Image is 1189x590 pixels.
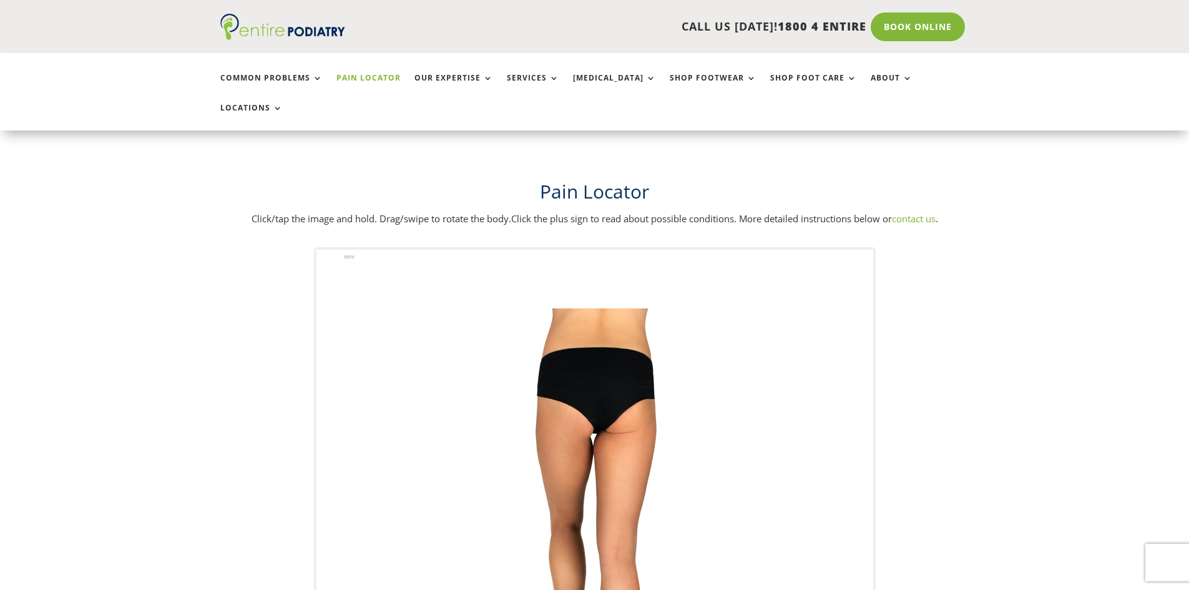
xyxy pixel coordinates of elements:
[414,74,493,101] a: Our Expertise
[892,212,936,225] a: contact us
[670,74,756,101] a: Shop Footwear
[220,104,283,130] a: Locations
[770,74,857,101] a: Shop Foot Care
[220,14,345,40] img: logo (1)
[393,19,866,35] p: CALL US [DATE]!
[252,212,511,225] span: Click/tap the image and hold. Drag/swipe to rotate the body.
[871,12,965,41] a: Book Online
[511,212,938,225] span: Click the plus sign to read about possible conditions. More detailed instructions below or .
[778,19,866,34] span: 1800 4 ENTIRE
[220,74,323,101] a: Common Problems
[507,74,559,101] a: Services
[871,74,913,101] a: About
[220,30,345,42] a: Entire Podiatry
[573,74,656,101] a: [MEDICAL_DATA]
[220,179,969,211] h1: Pain Locator
[345,252,360,262] span: 66%
[336,74,401,101] a: Pain Locator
